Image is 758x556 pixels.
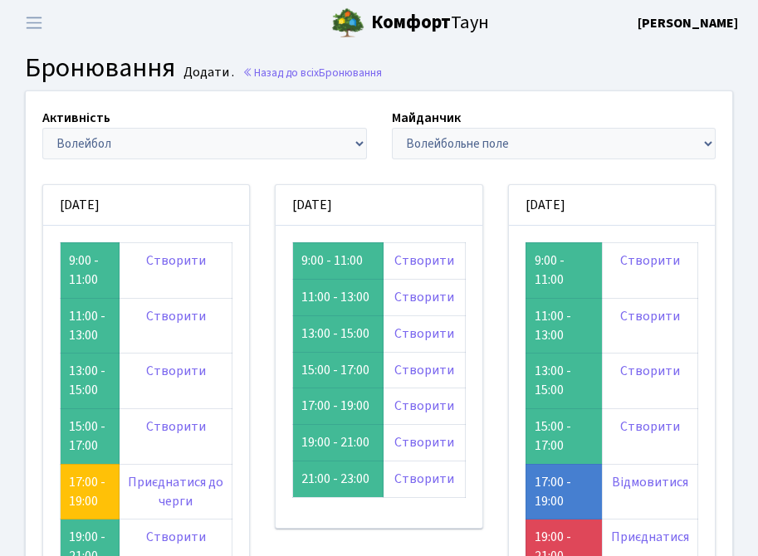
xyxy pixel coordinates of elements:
a: Відмовитися [612,473,688,491]
a: Створити [394,288,454,306]
label: Активність [42,108,110,128]
a: Створити [620,251,680,270]
img: logo.png [331,7,364,40]
td: 9:00 - 11:00 [293,242,384,279]
a: Створити [146,362,206,380]
a: Створити [146,307,206,325]
td: 17:00 - 19:00 [293,388,384,425]
button: Переключити навігацію [13,9,55,37]
td: 11:00 - 13:00 [61,298,120,354]
a: Створити [146,251,206,270]
td: 19:00 - 21:00 [293,425,384,461]
a: Створити [146,417,206,436]
b: [PERSON_NAME] [638,14,738,32]
td: 15:00 - 17:00 [61,409,120,465]
a: 17:00 - 19:00 [535,473,571,510]
a: Створити [394,361,454,379]
span: Бронювання [25,49,175,87]
td: 13:00 - 15:00 [61,354,120,409]
a: Створити [620,362,680,380]
td: 13:00 - 15:00 [526,354,602,409]
td: 11:00 - 13:00 [526,298,602,354]
a: Приєднатися до черги [128,473,223,510]
b: Комфорт [371,9,451,36]
a: Створити [394,470,454,488]
td: 21:00 - 23:00 [293,461,384,498]
div: [DATE] [43,185,249,226]
div: [DATE] [276,185,482,226]
div: [DATE] [509,185,715,226]
td: 9:00 - 11:00 [61,242,120,298]
a: Створити [620,417,680,436]
a: Створити [620,307,680,325]
a: [PERSON_NAME] [638,13,738,33]
a: Створити [394,397,454,415]
td: 11:00 - 13:00 [293,279,384,315]
td: 13:00 - 15:00 [293,315,384,352]
a: 17:00 - 19:00 [69,473,105,510]
a: Назад до всіхБронювання [242,65,382,80]
small: Додати . [180,65,234,80]
td: 9:00 - 11:00 [526,242,602,298]
label: Майданчик [392,108,461,128]
a: Створити [394,324,454,343]
a: Створити [146,528,206,546]
td: 15:00 - 17:00 [526,409,602,465]
a: Створити [394,251,454,270]
span: Таун [371,9,489,37]
span: Бронювання [319,65,382,80]
td: 15:00 - 17:00 [293,352,384,388]
a: Створити [394,433,454,451]
a: Приєднатися [611,528,689,546]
